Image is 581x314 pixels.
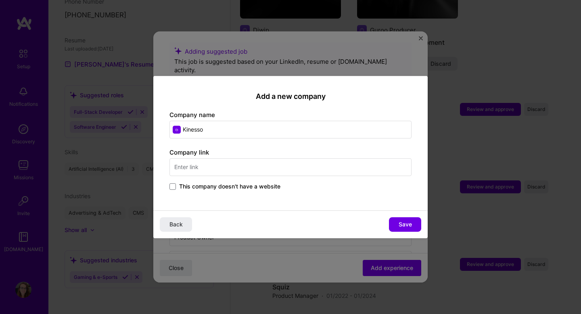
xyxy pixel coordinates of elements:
input: Enter link [169,158,412,176]
button: Save [389,217,421,232]
h2: Add a new company [169,92,412,101]
input: Enter name [169,121,412,138]
span: Back [169,220,183,228]
span: This company doesn't have a website [179,182,280,190]
span: Save [399,220,412,228]
label: Company link [169,149,209,156]
button: Back [160,217,192,232]
label: Company name [169,111,215,119]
